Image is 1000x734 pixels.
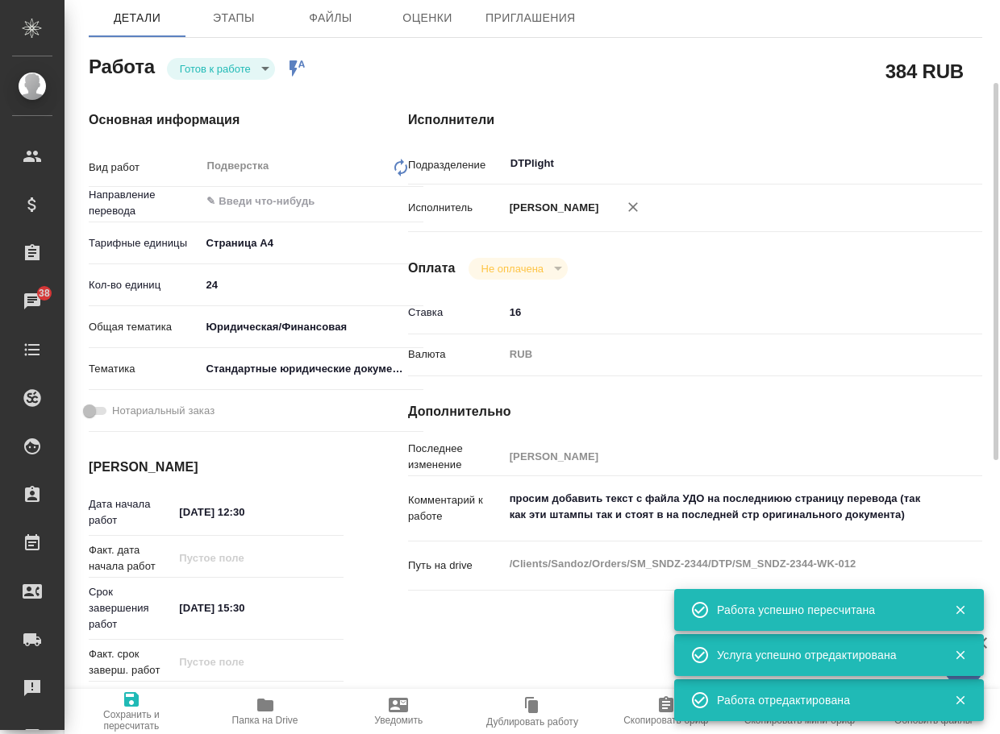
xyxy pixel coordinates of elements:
[504,550,935,578] textarea: /Clients/Sandoz/Orders/SM_SNDZ-2344/DTP/SM_SNDZ-2344-WK-012
[717,692,930,708] div: Работа отредактирована
[200,355,423,383] div: Стандартные юридические документы, договоры, уставы
[89,458,344,477] h4: [PERSON_NAME]
[331,689,465,734] button: Уведомить
[292,8,369,28] span: Файлы
[944,693,977,707] button: Закрыть
[623,715,708,726] span: Скопировать бриф
[599,689,733,734] button: Скопировать бриф
[89,646,173,678] p: Факт. срок заверш. работ
[408,441,504,473] p: Последнее изменение
[717,602,930,618] div: Работа успешно пересчитана
[408,402,982,421] h4: Дополнительно
[504,200,599,216] p: [PERSON_NAME]
[717,647,930,663] div: Услуга успешно отредактирована
[173,596,315,620] input: ✎ Введи что-нибудь
[173,546,315,570] input: Пустое поле
[173,500,315,524] input: ✎ Введи что-нибудь
[504,445,935,468] input: Пустое поле
[89,277,200,293] p: Кол-во единиц
[89,361,200,377] p: Тематика
[486,716,578,728] span: Дублировать работу
[65,689,198,734] button: Сохранить и пересчитать
[89,319,200,335] p: Общая тематика
[926,162,929,165] button: Open
[504,301,935,324] input: ✎ Введи что-нибудь
[89,51,155,80] h2: Работа
[408,492,504,525] p: Комментарий к работе
[944,648,977,662] button: Закрыть
[408,305,504,321] p: Ставка
[615,189,651,225] button: Удалить исполнителя
[465,689,599,734] button: Дублировать работу
[885,57,964,85] h2: 384 RUB
[89,110,344,130] h4: Основная информация
[469,258,568,280] div: Готов к работе
[200,230,423,257] div: Страница А4
[408,259,456,278] h4: Оплата
[504,485,935,529] textarea: просим добавить текст с файла УДО на последниюю страницу перевода (так как эти штампы так и стоят...
[944,603,977,617] button: Закрыть
[408,558,504,574] p: Путь на drive
[415,200,418,203] button: Open
[200,273,423,297] input: ✎ Введи что-нибудь
[89,235,200,251] p: Тарифные единицы
[173,650,315,674] input: Пустое поле
[408,157,504,173] p: Подразделение
[167,58,275,80] div: Готов к работе
[200,313,423,341] div: Юридическая/Финансовая
[408,200,504,216] p: Исполнитель
[29,285,60,301] span: 38
[374,715,423,726] span: Уведомить
[477,262,548,276] button: Не оплачена
[195,8,273,28] span: Этапы
[89,584,173,632] p: Срок завершения работ
[89,160,200,176] p: Вид работ
[198,689,332,734] button: Папка на Drive
[89,542,173,574] p: Факт. дата начала работ
[232,715,298,726] span: Папка на Drive
[389,8,466,28] span: Оценки
[112,403,215,419] span: Нотариальный заказ
[89,496,173,529] p: Дата начала работ
[175,62,256,76] button: Готов к работе
[205,192,365,211] input: ✎ Введи что-нибудь
[408,346,504,363] p: Валюта
[408,110,982,130] h4: Исполнители
[89,187,200,219] p: Направление перевода
[485,8,576,28] span: Приглашения
[98,8,176,28] span: Детали
[74,709,189,732] span: Сохранить и пересчитать
[504,341,935,368] div: RUB
[4,281,60,321] a: 38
